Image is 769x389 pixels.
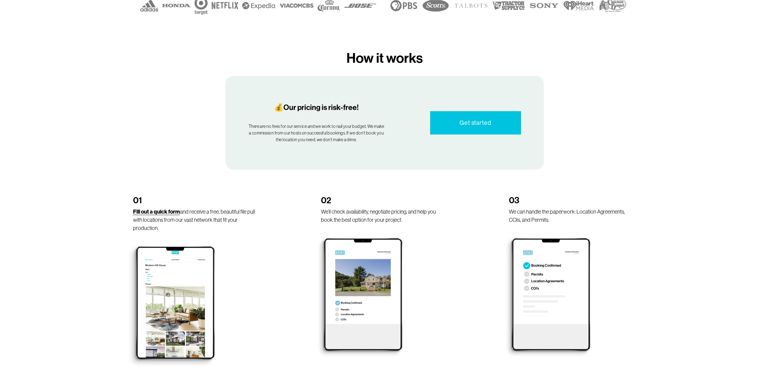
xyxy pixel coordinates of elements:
p: and receive a free, beautiful file pull with locations from our vast network that fit your produc... [133,208,260,232]
h4: 💰Our pricing is risk-free! [248,103,385,112]
p: We’ll check availability, negotiate pricing, and help you book the best option for your project. [321,208,448,224]
h2: 01 [133,195,260,206]
a: Fill out a quick form [133,209,180,215]
h3: How it works [271,50,498,67]
h2: 03 [509,195,636,206]
p: We can handle the paperwork: Location Agreements, COIs, and Permits. [509,208,636,224]
h2: 02 [321,195,448,206]
p: There are no fees for our service and we work to nail your budget. We make a commission from our ... [248,123,385,143]
a: Get started [430,111,521,135]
